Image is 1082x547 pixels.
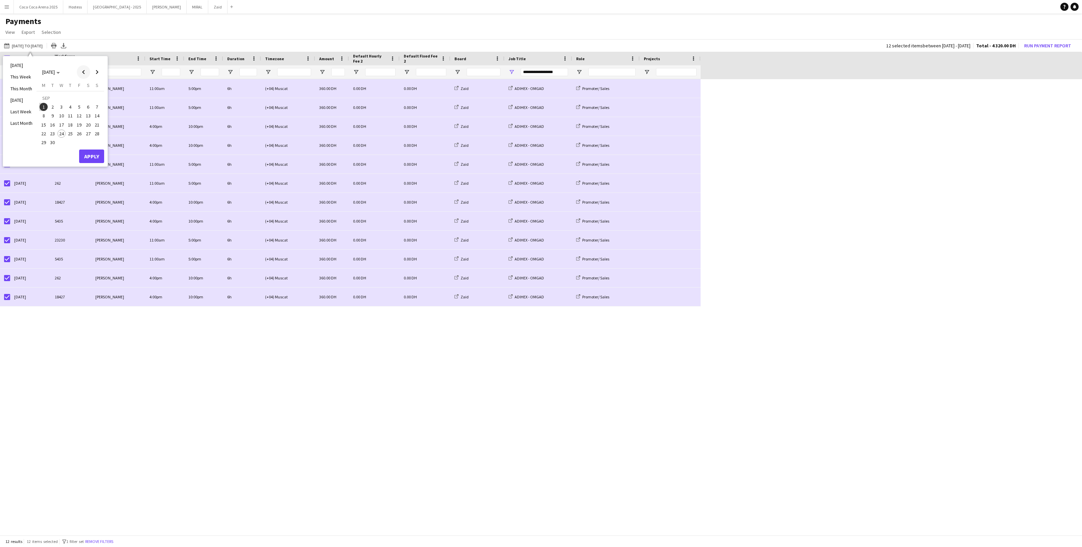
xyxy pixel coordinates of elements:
div: (+04) Muscat [261,98,315,117]
td: SEP [39,94,101,102]
button: 01-09-2025 [39,102,48,111]
button: 06-09-2025 [84,102,92,111]
button: 29-09-2025 [39,138,48,147]
li: Last Week [6,106,37,117]
span: Zaid [461,143,469,148]
div: 0.00 DH [349,288,400,306]
div: 10:00pm [184,288,223,306]
a: Zaid [454,237,469,243]
span: 360.00 DH [319,105,336,110]
div: 4:00pm [145,117,184,136]
div: [DATE] [10,250,51,268]
span: 23 [49,130,57,138]
div: 0.00 DH [349,212,400,230]
div: [DATE] [10,231,51,249]
a: ADIHEX - OMGAD [509,124,544,129]
button: 08-09-2025 [39,111,48,120]
button: 26-09-2025 [75,129,84,138]
a: ADIHEX - OMGAD [509,86,544,91]
div: 6h [223,231,261,249]
div: 12 selected items between [DATE] - [DATE] [886,44,970,48]
li: [DATE] [6,60,37,71]
span: Promoter/ Sales [582,143,609,148]
span: ADIHEX - OMGAD [515,275,544,280]
span: 20 [84,121,92,129]
button: [GEOGRAPHIC_DATA] - 2025 [88,0,147,14]
span: Timezone [265,56,284,61]
button: Open Filter Menu [454,69,461,75]
span: Job Title [509,56,526,61]
input: Timezone Filter Input [277,68,311,76]
button: [DATE] to [DATE] [3,42,44,50]
span: Zaid [461,162,469,167]
div: 6h [223,117,261,136]
input: Amount Filter Input [331,68,345,76]
a: Promoter/ Sales [576,256,609,261]
button: 17-09-2025 [57,120,66,129]
a: Selection [39,28,64,37]
span: 27 [84,130,92,138]
button: 11-09-2025 [66,111,75,120]
div: 10:00pm [184,212,223,230]
li: This Month [6,83,37,94]
span: 6 [84,103,92,111]
button: Previous month [77,65,90,79]
div: 10:00pm [184,269,223,287]
span: Zaid [461,200,469,205]
span: 3 [57,103,66,111]
div: 11:00am [145,79,184,98]
span: M [42,82,45,88]
span: Selection [42,29,61,35]
span: [PERSON_NAME] [95,162,124,167]
span: T [69,82,71,88]
app-action-btn: Export XLSX [60,42,68,50]
div: 0.00 DH [400,98,450,117]
div: 11:00am [145,250,184,268]
button: Run Payment Report [1021,41,1074,50]
div: [DATE] [10,288,51,306]
span: 12 [75,112,83,120]
input: Board Filter Input [467,68,500,76]
span: 14 [93,112,101,120]
div: 5:00pm [184,250,223,268]
button: 19-09-2025 [75,120,84,129]
a: ADIHEX - OMGAD [509,162,544,167]
span: Duration [227,56,244,61]
div: 4:00pm [145,193,184,211]
div: 6h [223,79,261,98]
span: Zaid [461,105,469,110]
button: 05-09-2025 [75,102,84,111]
span: 2 [49,103,57,111]
span: ADIHEX - OMGAD [515,219,544,224]
div: 6h [223,136,261,155]
span: 4 [66,103,74,111]
div: 0.00 DH [400,250,450,268]
div: (+04) Muscat [261,79,315,98]
button: Open Filter Menu [644,69,650,75]
div: 5:00pm [184,79,223,98]
li: This Week [6,71,37,83]
div: 0.00 DH [400,212,450,230]
div: 11:00am [145,174,184,192]
div: 0.00 DH [400,193,450,211]
a: Promoter/ Sales [576,86,609,91]
button: Open Filter Menu [188,69,194,75]
a: Promoter/ Sales [576,219,609,224]
a: Promoter/ Sales [576,237,609,243]
button: Open Filter Menu [576,69,582,75]
a: ADIHEX - OMGAD [509,219,544,224]
a: Zaid [454,275,469,280]
a: Zaid [454,86,469,91]
span: 24 [57,130,66,138]
span: 29 [40,138,48,146]
div: 6h [223,212,261,230]
span: Promoter/ Sales [582,256,609,261]
a: ADIHEX - OMGAD [509,181,544,186]
span: Default Hourly Fee 2 [353,53,387,64]
div: 262 [51,269,91,287]
button: 10-09-2025 [57,111,66,120]
div: 262 [51,174,91,192]
span: [PERSON_NAME] [95,181,124,186]
span: S [96,82,98,88]
div: 0.00 DH [349,231,400,249]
